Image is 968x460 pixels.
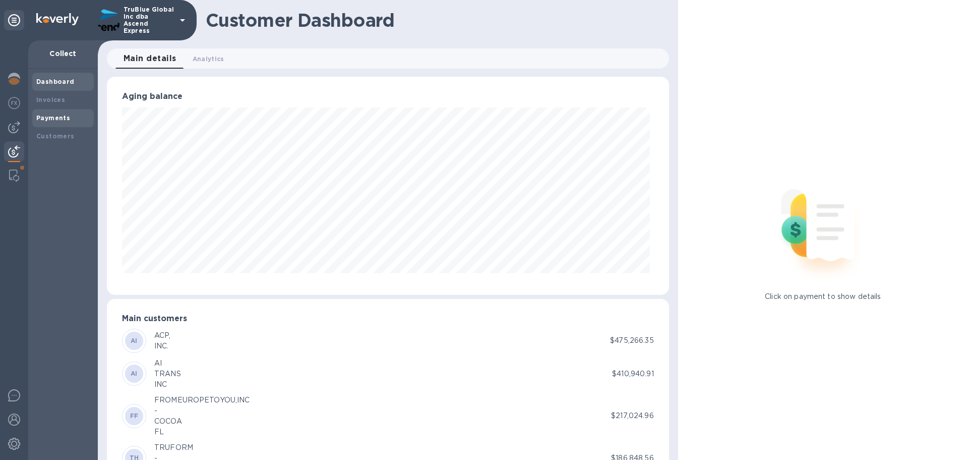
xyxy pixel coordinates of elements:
b: Invoices [36,96,65,104]
h1: Customer Dashboard [206,10,662,31]
b: AI [131,370,138,377]
div: - [154,405,250,416]
div: AI [154,358,181,369]
p: Collect [36,48,90,59]
img: Logo [36,13,79,25]
p: $217,024.96 [611,411,653,421]
span: Analytics [193,54,224,64]
div: Unpin categories [4,10,24,30]
h3: Aging balance [122,92,654,101]
span: Main details [124,52,176,66]
b: Payments [36,114,70,122]
div: FROMEUROPETOYOU,INC [154,395,250,405]
p: $475,266.35 [610,335,653,346]
div: INC. [154,341,171,351]
b: FF [130,412,139,420]
p: $410,940.91 [612,369,653,379]
h3: Main customers [122,314,654,324]
div: INC [154,379,181,390]
div: COCOA [154,416,250,427]
b: AI [131,337,138,344]
div: ACP, [154,330,171,341]
p: TruBlue Global Inc dba Ascend Express [124,6,174,34]
div: TRUFORM [154,442,199,453]
img: Foreign exchange [8,97,20,109]
b: Customers [36,132,75,140]
p: Click on payment to show details [765,291,881,302]
div: TRANS [154,369,181,379]
div: FL [154,427,250,437]
b: Dashboard [36,78,75,85]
